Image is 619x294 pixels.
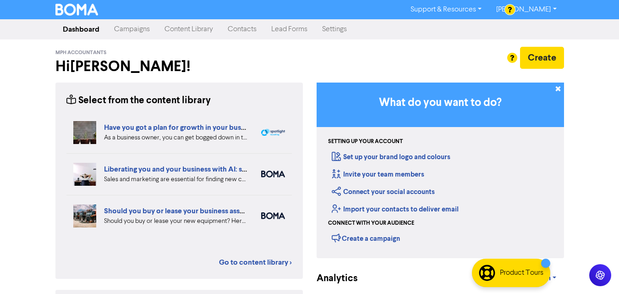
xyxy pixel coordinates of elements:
h3: What do you want to do? [330,96,550,110]
img: BOMA Logo [55,4,99,16]
div: As a business owner, you can get bogged down in the demands of day-to-day business. We can help b... [104,133,247,143]
a: Lead Forms [264,20,315,39]
a: Go to content library > [219,257,292,268]
a: Contacts [220,20,264,39]
a: Support & Resources [403,2,489,17]
a: Dashboard [55,20,107,39]
a: Campaigns [107,20,157,39]
div: Select from the content library [66,94,211,108]
div: Create a campaign [332,231,400,245]
h2: Hi [PERSON_NAME] ! [55,58,303,75]
a: Settings [315,20,354,39]
a: Should you buy or lease your business assets? [104,206,253,216]
iframe: Chat Widget [573,250,619,294]
div: Analytics [317,272,346,286]
a: Liberating you and your business with AI: sales and marketing [104,165,303,174]
a: [PERSON_NAME] [489,2,564,17]
img: boma_accounting [261,212,285,219]
a: Invite your team members [332,170,424,179]
a: Connect your social accounts [332,188,435,196]
a: Content Library [157,20,220,39]
img: spotlight [261,129,285,136]
a: Import your contacts to deliver email [332,205,459,214]
button: Create [520,47,564,69]
div: Setting up your account [328,138,403,146]
div: Should you buy or lease your new equipment? Here are some pros and cons of each. We also can revi... [104,216,247,226]
div: Sales and marketing are essential for finding new customers but eat into your business time. We e... [104,175,247,184]
a: Set up your brand logo and colours [332,153,450,161]
img: boma [261,171,285,178]
div: Connect with your audience [328,219,414,227]
a: Have you got a plan for growth in your business? [104,123,261,132]
div: Getting Started in BOMA [317,83,564,258]
span: MPH Accountants [55,50,106,56]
